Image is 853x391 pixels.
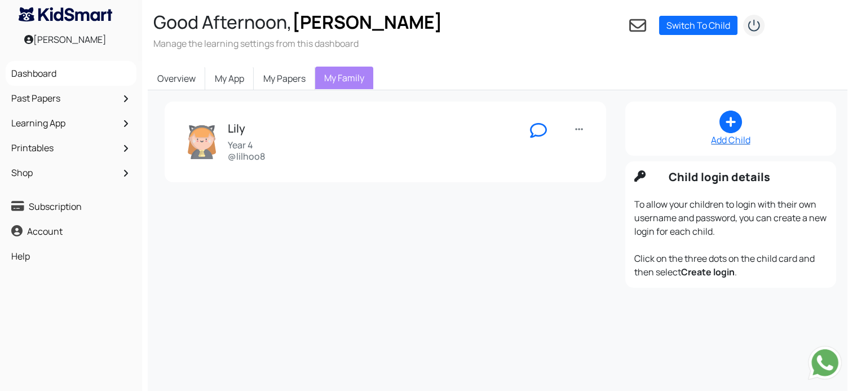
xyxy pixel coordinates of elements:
div: To allow your children to login with their own username and password, you can create a new login ... [634,197,827,279]
a: Switch To Child [659,16,737,35]
a: Shop [8,163,134,182]
a: Past Papers [8,89,134,108]
h5: Child login details [669,170,827,184]
a: My Papers [254,67,315,90]
a: Dashboard [8,64,134,83]
a: Printables [8,138,134,157]
a: Help [8,247,134,266]
a: Add Child [625,102,836,156]
a: Subscription [8,197,134,216]
a: Overview [148,67,205,90]
h2: Good Afternoon, [153,11,443,33]
h3: Manage the learning settings from this dashboard [153,37,443,50]
h6: @lilhoo8 [228,151,265,162]
img: KidSmart logo [19,7,112,21]
span: [PERSON_NAME] [292,10,443,34]
img: Lily [185,125,219,159]
a: My App [205,67,254,90]
a: My Family [315,67,373,89]
a: Learning App [8,113,134,133]
img: logout2.png [742,14,765,37]
h6: Year 4 [228,140,265,151]
img: Send whatsapp message to +442080035976 [808,346,842,380]
div: Add Child [634,133,827,147]
b: Create login [681,266,735,278]
a: Account [8,222,134,241]
h5: Lily [228,122,265,135]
